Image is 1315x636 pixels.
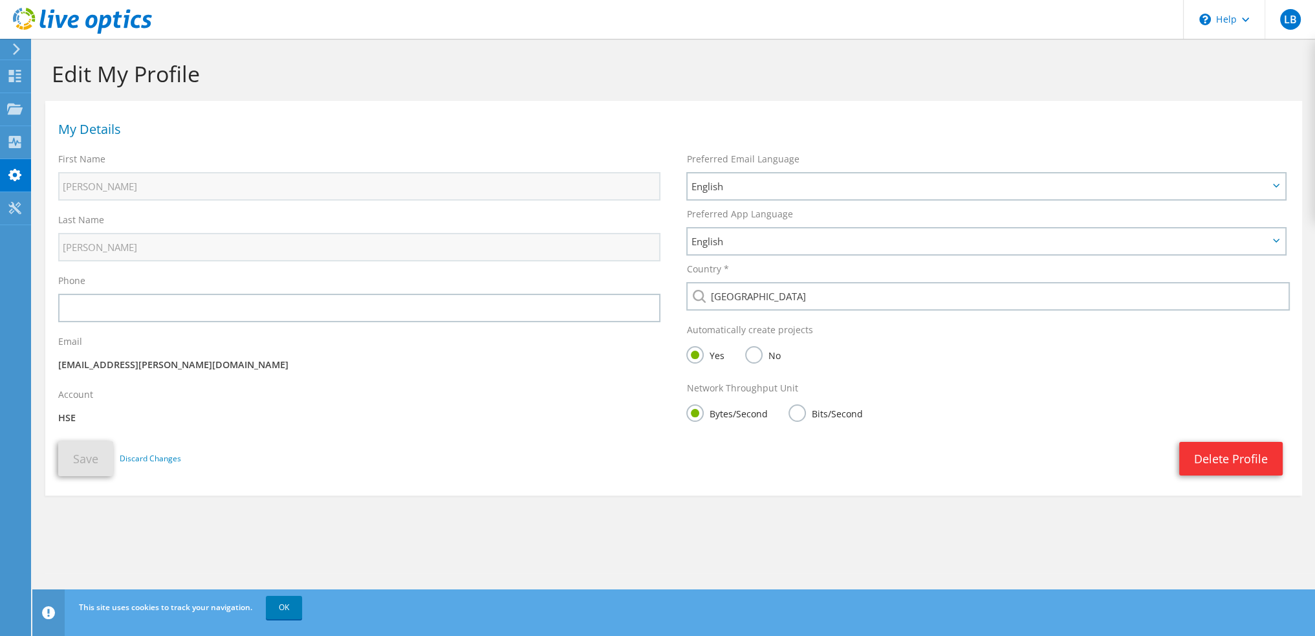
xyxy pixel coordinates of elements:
[745,346,780,362] label: No
[686,323,812,336] label: Automatically create projects
[58,411,660,425] p: HSE
[58,358,660,372] p: [EMAIL_ADDRESS][PERSON_NAME][DOMAIN_NAME]
[686,346,724,362] label: Yes
[691,234,1268,249] span: English
[52,60,1289,87] h1: Edit My Profile
[1280,9,1301,30] span: LB
[686,153,799,166] label: Preferred Email Language
[58,123,1283,136] h1: My Details
[691,179,1268,194] span: English
[1199,14,1211,25] svg: \n
[686,208,792,221] label: Preferred App Language
[1179,442,1283,476] a: Delete Profile
[686,404,767,421] label: Bytes/Second
[58,335,82,348] label: Email
[58,388,93,401] label: Account
[58,214,104,226] label: Last Name
[58,441,113,476] button: Save
[120,452,181,466] a: Discard Changes
[788,404,862,421] label: Bits/Second
[58,274,85,287] label: Phone
[266,596,302,619] a: OK
[686,382,798,395] label: Network Throughput Unit
[686,263,728,276] label: Country *
[79,602,252,613] span: This site uses cookies to track your navigation.
[58,153,105,166] label: First Name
